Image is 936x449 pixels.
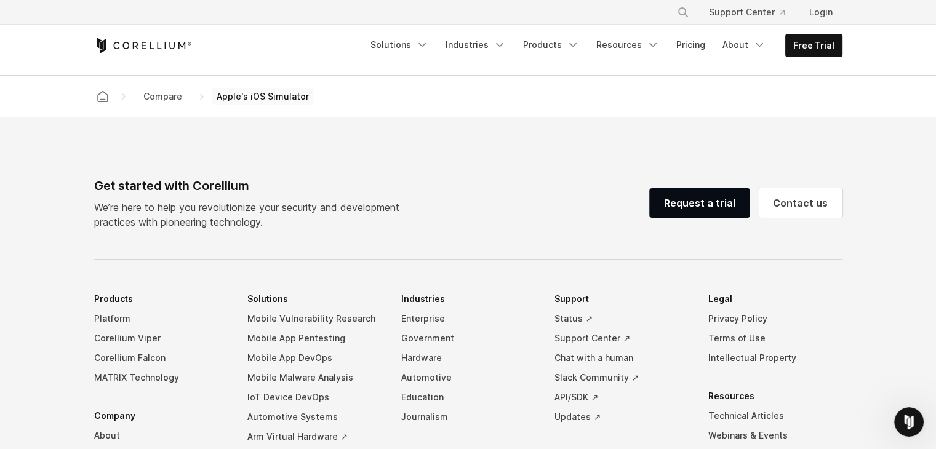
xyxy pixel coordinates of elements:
[401,348,535,368] a: Hardware
[554,328,689,348] a: Support Center ↗
[786,34,842,57] a: Free Trial
[554,309,689,328] a: Status ↗
[401,407,535,427] a: Journalism
[715,34,773,56] a: About
[708,406,842,426] a: Technical Articles
[699,1,794,23] a: Support Center
[401,368,535,387] a: Automotive
[134,85,192,108] a: Compare
[212,88,314,105] span: Apple's iOS Simulator
[799,1,842,23] a: Login
[94,368,228,387] a: MATRIX Technology
[92,88,114,105] a: Corellium home
[649,188,750,218] a: Request a trial
[438,34,513,56] a: Industries
[94,328,228,348] a: Corellium Viper
[554,348,689,368] a: Chat with a human
[247,348,382,368] a: Mobile App DevOps
[94,348,228,368] a: Corellium Falcon
[708,348,842,368] a: Intellectual Property
[669,34,713,56] a: Pricing
[401,328,535,348] a: Government
[94,200,409,229] p: We’re here to help you revolutionize your security and development practices with pioneering tech...
[708,328,842,348] a: Terms of Use
[94,38,192,53] a: Corellium Home
[363,34,842,57] div: Navigation Menu
[758,188,842,218] a: Contact us
[247,309,382,328] a: Mobile Vulnerability Research
[662,1,842,23] div: Navigation Menu
[401,387,535,407] a: Education
[708,309,842,328] a: Privacy Policy
[94,177,409,195] div: Get started with Corellium
[247,368,382,387] a: Mobile Malware Analysis
[554,387,689,407] a: API/SDK ↗
[554,368,689,387] a: Slack Community ↗
[247,387,382,407] a: IoT Device DevOps
[363,34,436,56] a: Solutions
[247,427,382,447] a: Arm Virtual Hardware ↗
[247,407,382,427] a: Automotive Systems
[894,407,924,437] iframe: Intercom live chat
[401,309,535,328] a: Enterprise
[516,34,586,56] a: Products
[138,88,187,105] span: Compare
[672,1,694,23] button: Search
[589,34,666,56] a: Resources
[554,407,689,427] a: Updates ↗
[247,328,382,348] a: Mobile App Pentesting
[94,309,228,328] a: Platform
[94,426,228,445] a: About
[708,426,842,445] a: Webinars & Events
